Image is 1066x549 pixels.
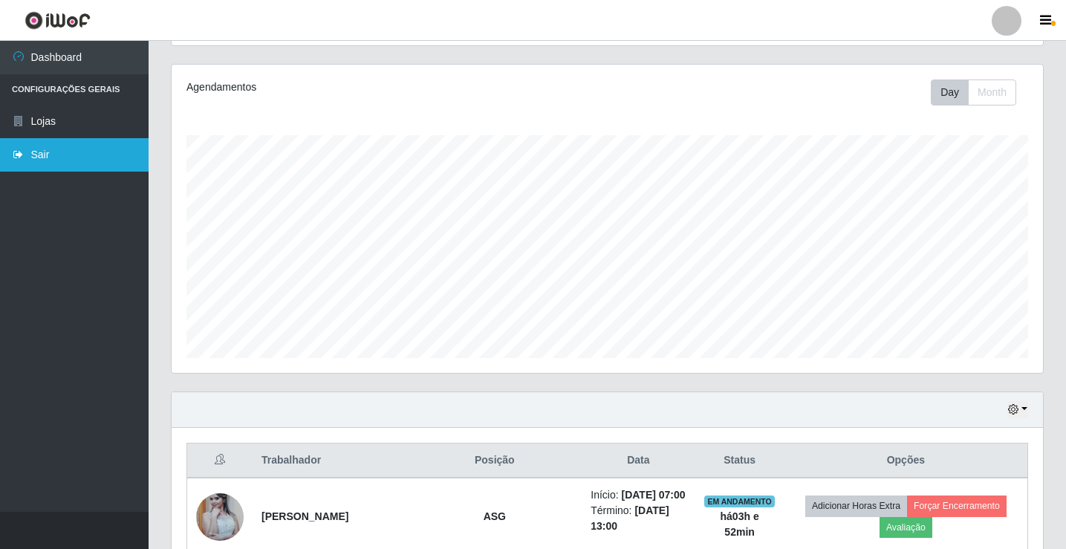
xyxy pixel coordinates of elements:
[261,510,348,522] strong: [PERSON_NAME]
[931,79,969,105] button: Day
[721,510,759,538] strong: há 03 h e 52 min
[931,79,1028,105] div: Toolbar with button groups
[968,79,1016,105] button: Month
[186,79,524,95] div: Agendamentos
[484,510,506,522] strong: ASG
[880,517,932,538] button: Avaliação
[407,444,582,478] th: Posição
[591,503,686,534] li: Término:
[25,11,91,30] img: CoreUI Logo
[253,444,407,478] th: Trabalhador
[622,489,686,501] time: [DATE] 07:00
[805,496,907,516] button: Adicionar Horas Extra
[591,487,686,503] li: Início:
[196,485,244,548] img: 1710775104200.jpeg
[695,444,784,478] th: Status
[704,496,775,507] span: EM ANDAMENTO
[784,444,1028,478] th: Opções
[931,79,1016,105] div: First group
[907,496,1007,516] button: Forçar Encerramento
[582,444,695,478] th: Data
